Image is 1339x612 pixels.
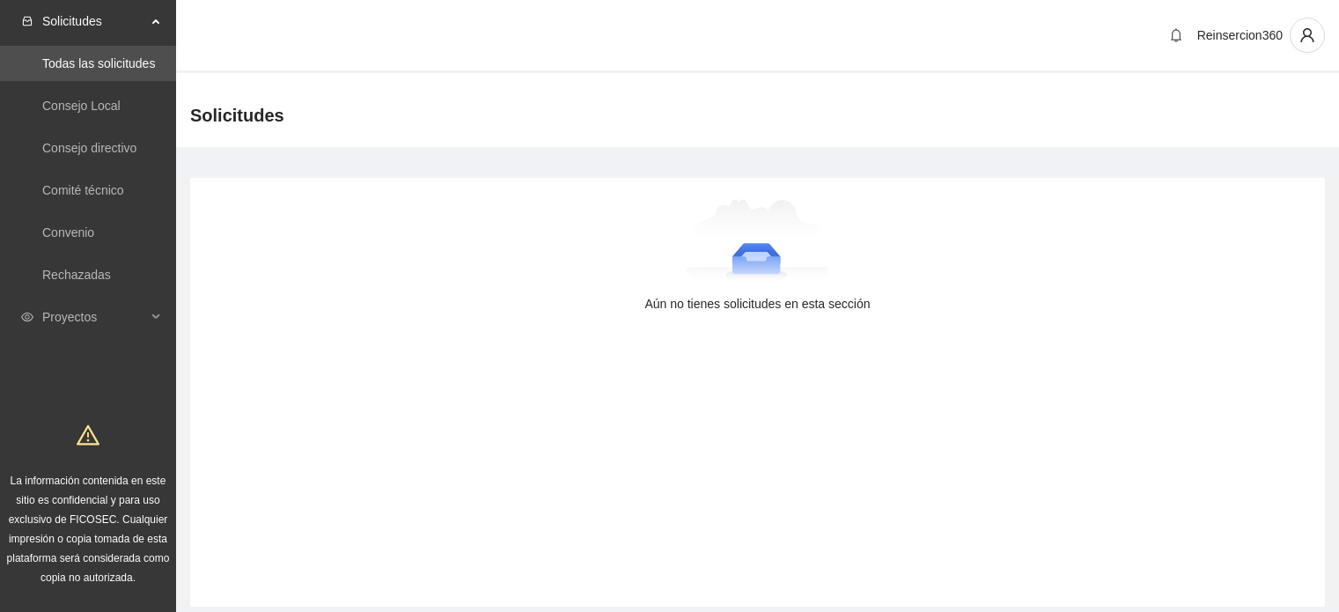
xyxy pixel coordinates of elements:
[1197,28,1283,42] span: Reinsercion360
[21,311,33,323] span: eye
[42,299,146,335] span: Proyectos
[1162,21,1190,49] button: bell
[42,268,111,282] a: Rechazadas
[42,56,155,70] a: Todas las solicitudes
[42,183,124,197] a: Comité técnico
[1163,28,1189,42] span: bell
[1290,18,1325,53] button: user
[42,225,94,240] a: Convenio
[42,99,121,113] a: Consejo Local
[42,4,146,39] span: Solicitudes
[77,424,99,446] span: warning
[21,15,33,27] span: inbox
[42,141,136,155] a: Consejo directivo
[686,199,829,287] img: Aún no tienes solicitudes en esta sección
[190,101,284,129] span: Solicitudes
[7,475,170,584] span: La información contenida en este sitio es confidencial y para uso exclusivo de FICOSEC. Cualquier...
[1291,27,1324,43] span: user
[218,294,1297,313] div: Aún no tienes solicitudes en esta sección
